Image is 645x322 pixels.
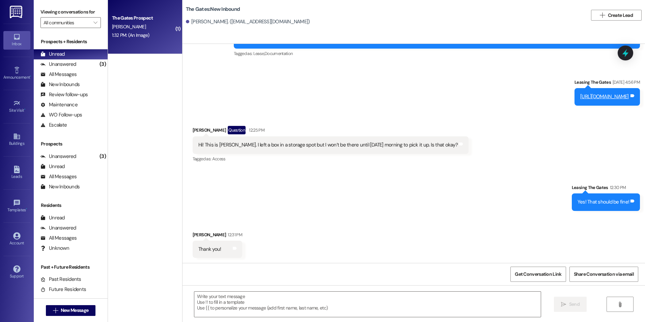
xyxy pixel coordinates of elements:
[611,79,640,86] div: [DATE] 4:56 PM
[515,271,561,278] span: Get Conversation Link
[3,197,30,215] a: Templates •
[580,93,629,100] a: [URL][DOMAIN_NAME]
[40,61,76,68] div: Unanswered
[34,264,108,271] div: Past + Future Residents
[40,71,77,78] div: All Messages
[3,230,30,248] a: Account
[234,49,640,58] div: Tagged as:
[264,51,293,56] span: Documentation
[569,301,580,308] span: Send
[26,207,27,211] span: •
[40,122,67,129] div: Escalate
[10,6,24,18] img: ResiDesk Logo
[30,74,31,79] span: •
[226,231,242,238] div: 12:31 PM
[61,307,88,314] span: New Message
[3,98,30,116] a: Site Visit •
[554,297,587,312] button: Send
[40,7,101,17] label: Viewing conversations for
[608,184,626,191] div: 12:30 PM
[98,151,108,162] div: (3)
[561,302,566,307] i: 
[3,263,30,281] a: Support
[34,140,108,147] div: Prospects
[186,18,310,25] div: [PERSON_NAME]. ([EMAIL_ADDRESS][DOMAIN_NAME])
[40,91,88,98] div: Review follow-ups
[572,184,640,193] div: Leasing The Gates
[40,224,76,232] div: Unanswered
[112,24,146,30] span: [PERSON_NAME]
[40,286,86,293] div: Future Residents
[569,267,638,282] button: Share Conversation via email
[93,20,97,25] i: 
[591,10,642,21] button: Create Lead
[34,38,108,45] div: Prospects + Residents
[253,51,264,56] span: Lease ,
[3,164,30,182] a: Leads
[193,126,469,137] div: [PERSON_NAME]
[198,246,221,253] div: Thank you!
[40,173,77,180] div: All Messages
[608,12,633,19] span: Create Lead
[617,302,622,307] i: 
[247,127,264,134] div: 12:25 PM
[34,202,108,209] div: Residents
[40,235,77,242] div: All Messages
[40,101,78,108] div: Maintenance
[574,271,634,278] span: Share Conversation via email
[193,154,469,164] div: Tagged as:
[24,107,25,112] span: •
[112,15,174,22] div: The Gates Prospect
[3,31,30,49] a: Inbox
[46,305,96,316] button: New Message
[40,51,65,58] div: Unread
[510,267,566,282] button: Get Conversation Link
[112,32,149,38] div: 1:32 PM: (An Image)
[600,12,605,18] i: 
[212,156,226,162] span: Access
[40,183,80,190] div: New Inbounds
[53,308,58,313] i: 
[3,131,30,149] a: Buildings
[40,111,82,118] div: WO Follow-ups
[578,198,629,206] div: Yes! That should be fine!
[186,6,240,13] b: The Gates: New Inbound
[40,163,65,170] div: Unread
[40,153,76,160] div: Unanswered
[40,81,80,88] div: New Inbounds
[228,126,246,134] div: Question
[40,214,65,221] div: Unread
[193,231,242,241] div: [PERSON_NAME]
[98,59,108,70] div: (3)
[574,79,640,88] div: Leasing The Gates
[40,245,69,252] div: Unknown
[44,17,90,28] input: All communities
[40,276,81,283] div: Past Residents
[198,141,458,149] div: Hi! This is [PERSON_NAME]. I left a box in a storage spot but I won’t be there until [DATE] morni...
